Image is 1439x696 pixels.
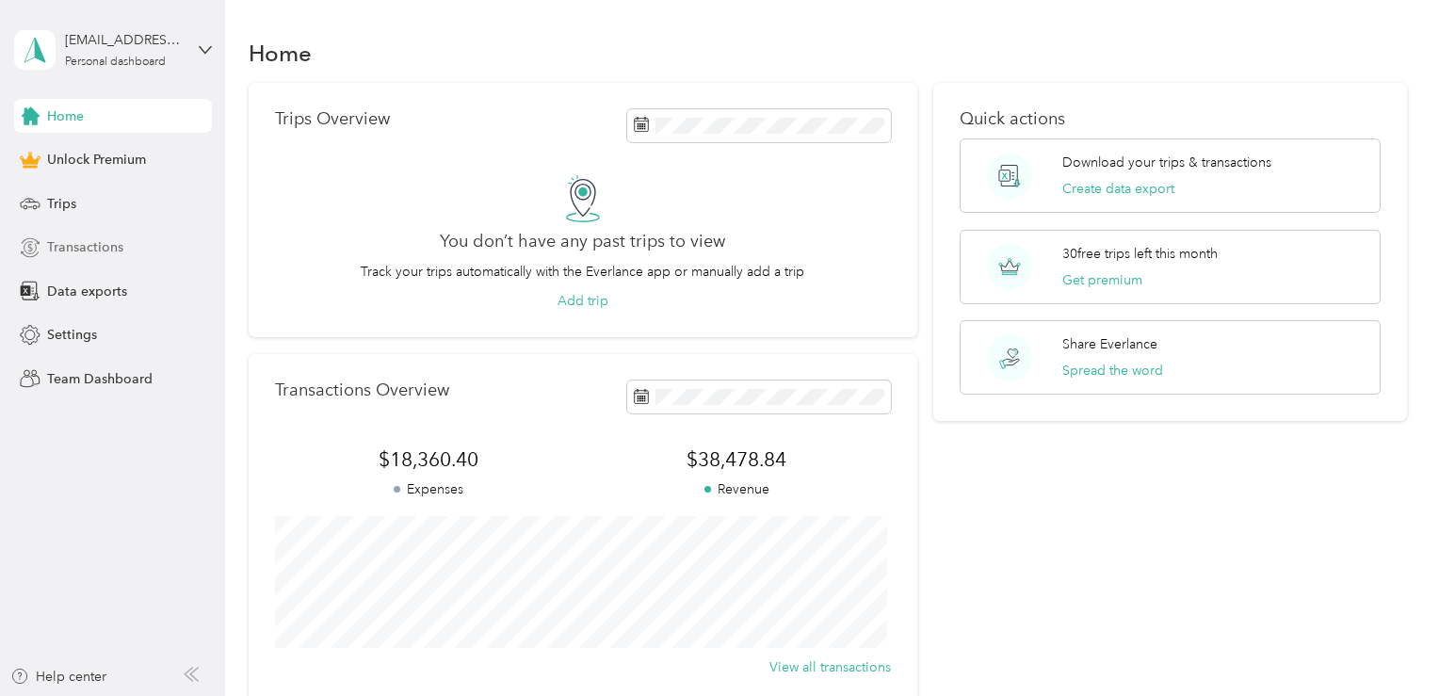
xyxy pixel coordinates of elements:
[275,109,390,129] p: Trips Overview
[1062,179,1174,199] button: Create data export
[275,479,583,499] p: Expenses
[10,667,106,687] button: Help center
[1334,591,1439,696] iframe: Everlance-gr Chat Button Frame
[960,109,1380,129] p: Quick actions
[65,30,183,50] div: [EMAIL_ADDRESS][DOMAIN_NAME]
[47,150,146,170] span: Unlock Premium
[1062,244,1218,264] p: 30 free trips left this month
[440,232,725,251] h2: You don’t have any past trips to view
[47,369,153,389] span: Team Dashboard
[249,43,312,63] h1: Home
[275,380,449,400] p: Transactions Overview
[583,446,891,473] span: $38,478.84
[769,657,891,677] button: View all transactions
[558,291,608,311] button: Add trip
[1062,334,1157,354] p: Share Everlance
[583,479,891,499] p: Revenue
[47,237,123,257] span: Transactions
[47,106,84,126] span: Home
[1062,153,1271,172] p: Download your trips & transactions
[47,282,127,301] span: Data exports
[361,262,804,282] p: Track your trips automatically with the Everlance app or manually add a trip
[65,57,166,68] div: Personal dashboard
[47,194,76,214] span: Trips
[1062,270,1142,290] button: Get premium
[275,446,583,473] span: $18,360.40
[1062,361,1163,380] button: Spread the word
[47,325,97,345] span: Settings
